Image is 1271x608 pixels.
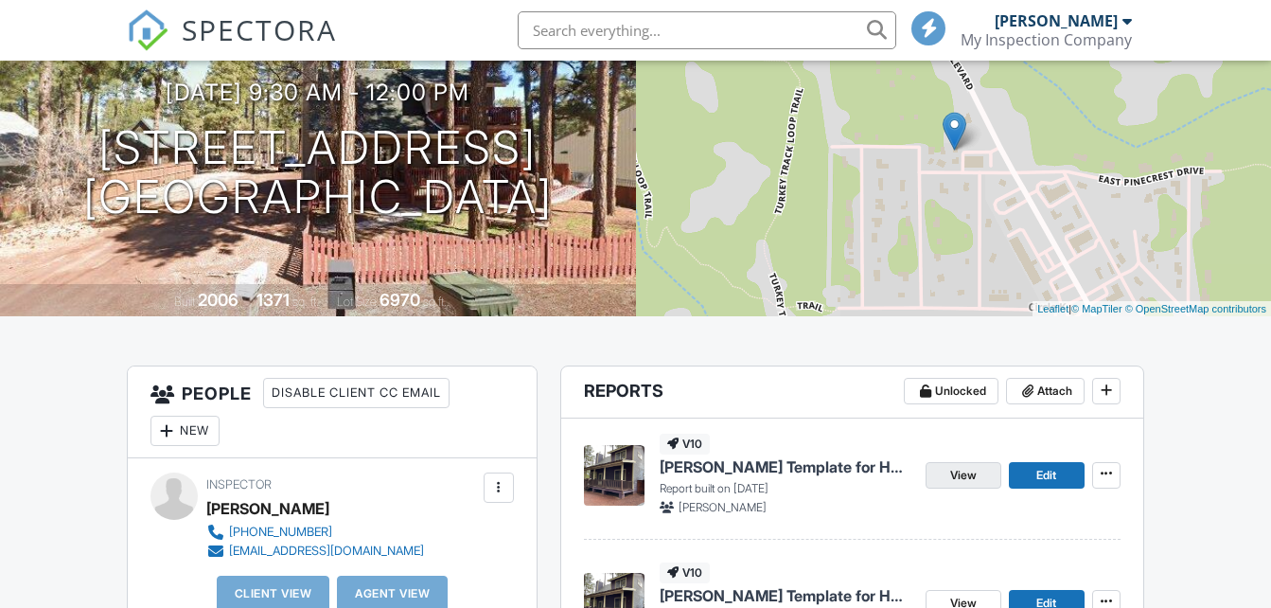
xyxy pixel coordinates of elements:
div: New [150,416,220,446]
div: [EMAIL_ADDRESS][DOMAIN_NAME] [229,544,424,559]
div: My Inspection Company [961,30,1132,49]
span: Built [174,295,195,309]
div: [PERSON_NAME] [995,11,1118,30]
a: [PHONE_NUMBER] [206,523,424,542]
span: sq. ft. [292,295,319,309]
span: Inspector [206,477,272,492]
img: The Best Home Inspection Software - Spectora [127,9,168,51]
div: [PERSON_NAME] [206,494,329,523]
a: Leaflet [1037,303,1068,314]
span: Lot Size [337,295,377,309]
a: © MapTiler [1071,303,1122,314]
h3: People [128,367,537,458]
div: 6970 [380,290,420,310]
span: SPECTORA [182,9,337,49]
a: [EMAIL_ADDRESS][DOMAIN_NAME] [206,542,424,561]
a: © OpenStreetMap contributors [1125,303,1266,314]
div: 1371 [256,290,290,310]
div: Disable Client CC Email [263,378,450,408]
h3: [DATE] 9:30 am - 12:00 pm [166,80,469,105]
input: Search everything... [518,11,896,49]
div: | [1033,301,1271,317]
h1: [STREET_ADDRESS] [GEOGRAPHIC_DATA] [83,123,553,224]
span: sq.ft. [423,295,447,309]
div: [PHONE_NUMBER] [229,525,332,540]
a: SPECTORA [127,26,337,65]
div: 2006 [198,290,238,310]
